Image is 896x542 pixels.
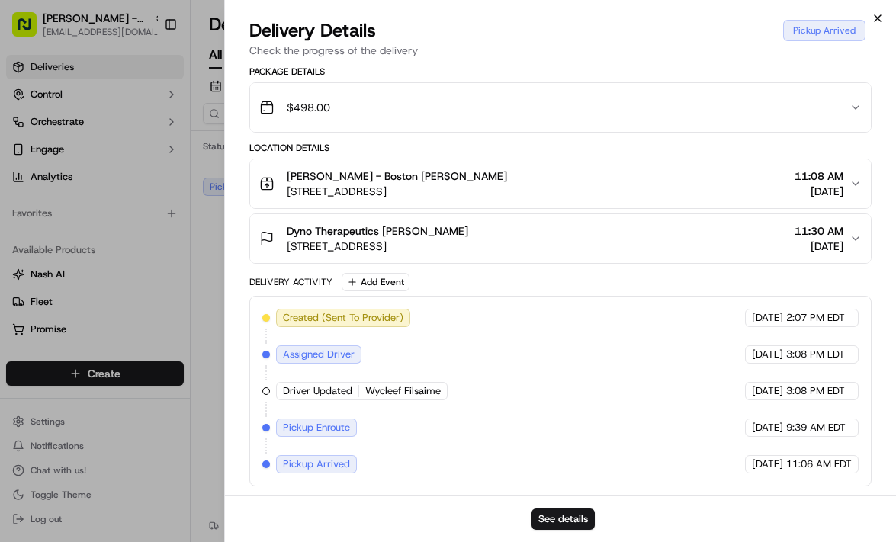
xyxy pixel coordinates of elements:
[752,384,783,398] span: [DATE]
[786,311,845,325] span: 2:07 PM EDT
[250,214,871,263] button: Dyno Therapeutics [PERSON_NAME][STREET_ADDRESS]11:30 AM[DATE]
[15,222,40,246] img: Grace Nketiah
[795,168,843,184] span: 11:08 AM
[287,223,468,239] span: Dyno Therapeutics [PERSON_NAME]
[795,184,843,199] span: [DATE]
[786,457,852,471] span: 11:06 AM EDT
[786,421,846,435] span: 9:39 AM EDT
[47,236,124,249] span: [PERSON_NAME]
[135,236,166,249] span: [DATE]
[15,61,278,85] p: Welcome 👋
[283,311,403,325] span: Created (Sent To Provider)
[531,508,595,530] button: See details
[69,161,210,173] div: We're available if you need us!
[752,457,783,471] span: [DATE]
[32,146,59,173] img: 4920774857489_3d7f54699973ba98c624_72.jpg
[786,384,845,398] span: 3:08 PM EDT
[795,239,843,254] span: [DATE]
[31,278,43,290] img: 1736555255976-a54dd68f-1ca7-489b-9aae-adbdc363a1c4
[144,341,245,356] span: API Documentation
[152,378,185,390] span: Pylon
[795,223,843,239] span: 11:30 AM
[287,184,507,199] span: [STREET_ADDRESS]
[249,18,376,43] span: Delivery Details
[47,277,202,290] span: [PERSON_NAME] [PERSON_NAME]
[31,237,43,249] img: 1736555255976-a54dd68f-1ca7-489b-9aae-adbdc363a1c4
[287,100,330,115] span: $498.00
[287,239,468,254] span: [STREET_ADDRESS]
[69,146,250,161] div: Start new chat
[214,277,245,290] span: [DATE]
[249,66,872,78] div: Package Details
[259,150,278,168] button: Start new chat
[249,43,872,58] p: Check the progress of the delivery
[283,348,355,361] span: Assigned Driver
[752,348,783,361] span: [DATE]
[283,457,350,471] span: Pickup Arrived
[31,341,117,356] span: Knowledge Base
[752,421,783,435] span: [DATE]
[250,159,871,208] button: [PERSON_NAME] - Boston [PERSON_NAME][STREET_ADDRESS]11:08 AM[DATE]
[752,311,783,325] span: [DATE]
[250,83,871,132] button: $498.00
[15,263,40,287] img: Dianne Alexi Soriano
[129,342,141,354] div: 💻
[249,276,332,288] div: Delivery Activity
[123,335,251,362] a: 💻API Documentation
[9,335,123,362] a: 📗Knowledge Base
[15,146,43,173] img: 1736555255976-a54dd68f-1ca7-489b-9aae-adbdc363a1c4
[365,384,441,398] span: Wycleef Filsaime
[249,142,872,154] div: Location Details
[283,384,352,398] span: Driver Updated
[108,377,185,390] a: Powered byPylon
[786,348,845,361] span: 3:08 PM EDT
[283,421,350,435] span: Pickup Enroute
[287,168,507,184] span: [PERSON_NAME] - Boston [PERSON_NAME]
[205,277,210,290] span: •
[127,236,132,249] span: •
[15,342,27,354] div: 📗
[40,98,275,114] input: Got a question? Start typing here...
[236,195,278,213] button: See all
[15,198,102,210] div: Past conversations
[342,273,409,291] button: Add Event
[15,15,46,46] img: Nash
